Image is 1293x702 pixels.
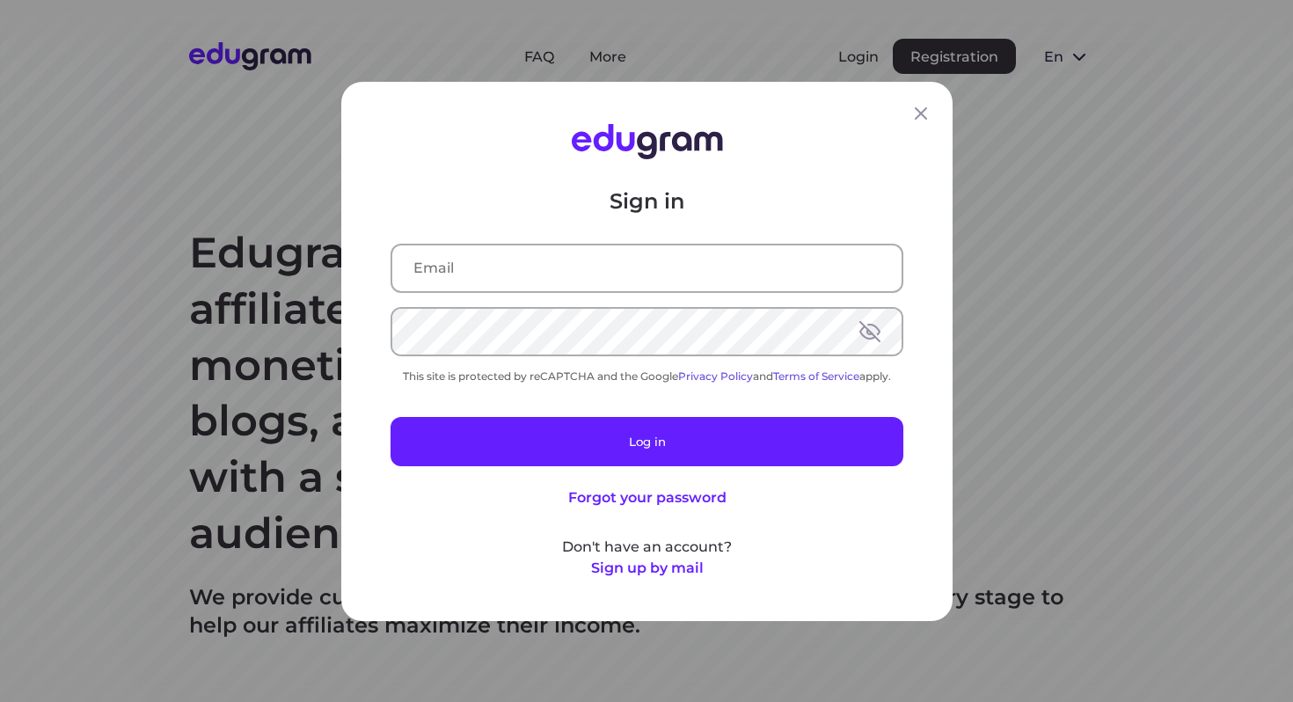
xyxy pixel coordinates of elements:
a: Terms of Service [773,369,859,382]
div: This site is protected by reCAPTCHA and the Google and apply. [391,369,903,382]
p: Don't have an account? [391,536,903,557]
input: Email [392,245,902,290]
a: Privacy Policy [678,369,753,382]
button: Forgot your password [567,486,726,508]
button: Log in [391,416,903,465]
button: Sign up by mail [590,557,703,578]
p: Sign in [391,186,903,215]
img: Edugram Logo [571,124,722,159]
